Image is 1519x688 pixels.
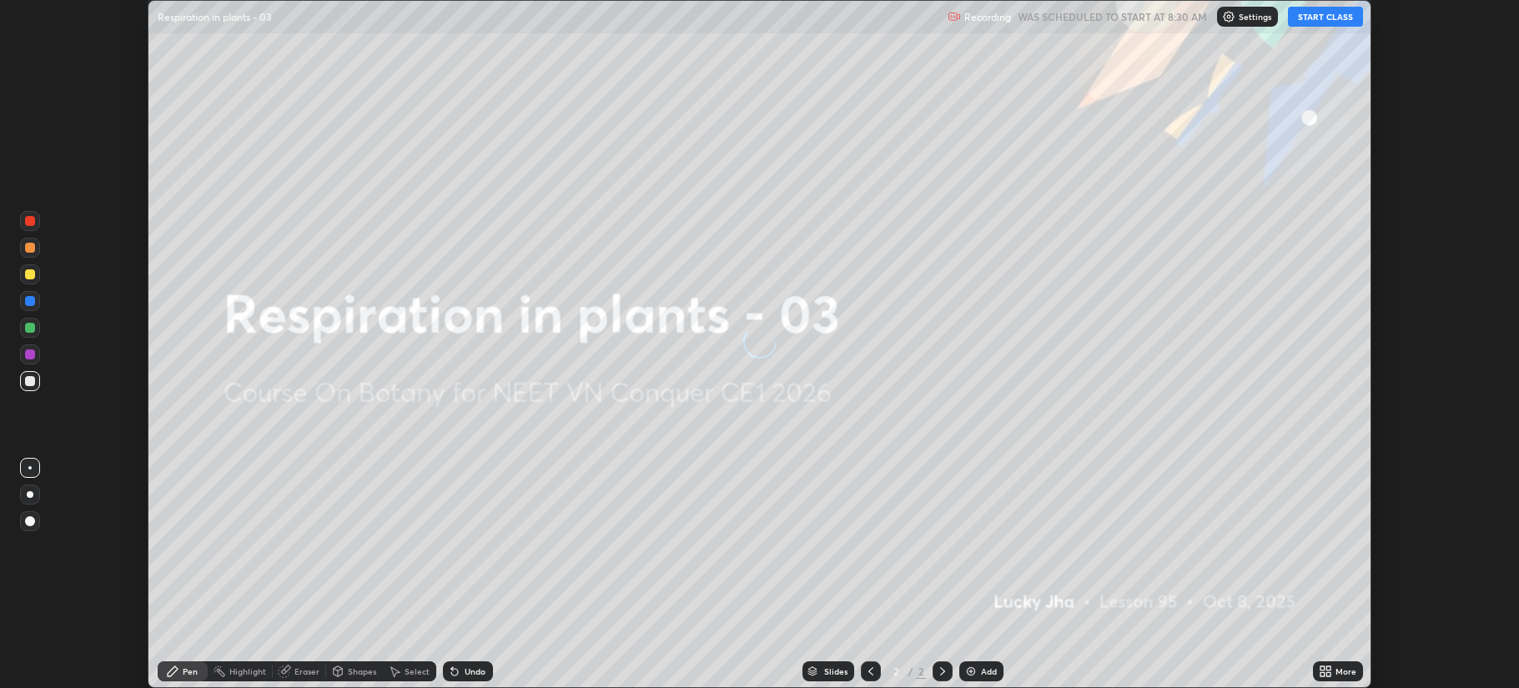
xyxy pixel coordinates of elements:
[948,10,961,23] img: recording.375f2c34.svg
[964,11,1011,23] p: Recording
[1288,7,1363,27] button: START CLASS
[183,667,198,675] div: Pen
[1018,9,1207,24] h5: WAS SCHEDULED TO START AT 8:30 AM
[294,667,319,675] div: Eraser
[888,666,904,676] div: 2
[229,667,266,675] div: Highlight
[1335,667,1356,675] div: More
[158,10,272,23] p: Respiration in plants - 03
[1239,13,1271,21] p: Settings
[465,667,485,675] div: Undo
[824,667,848,675] div: Slides
[981,667,997,675] div: Add
[908,666,913,676] div: /
[405,667,430,675] div: Select
[964,665,978,678] img: add-slide-button
[1222,10,1235,23] img: class-settings-icons
[916,664,926,679] div: 2
[348,667,376,675] div: Shapes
